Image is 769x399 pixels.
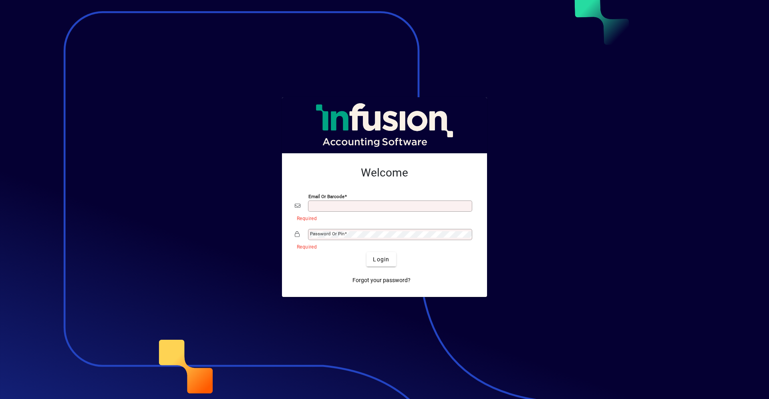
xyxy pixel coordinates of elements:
[366,252,396,267] button: Login
[297,242,468,251] mat-error: Required
[349,273,414,287] a: Forgot your password?
[297,214,468,222] mat-error: Required
[308,194,344,199] mat-label: Email or Barcode
[352,276,411,285] span: Forgot your password?
[310,231,344,237] mat-label: Password or Pin
[373,255,389,264] span: Login
[295,166,474,180] h2: Welcome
